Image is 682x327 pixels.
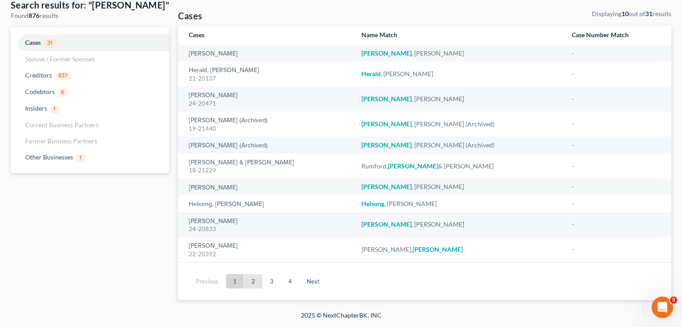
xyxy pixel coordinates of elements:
[189,201,264,207] a: Helsong, [PERSON_NAME]
[11,34,169,51] a: Cases31
[11,67,169,84] a: Creditors837
[178,26,354,45] th: Cases
[29,12,39,19] strong: 876
[300,274,327,288] a: Next
[189,67,259,73] a: Herald, [PERSON_NAME]
[263,274,281,288] a: 3
[58,89,68,97] span: 6
[361,220,557,229] div: , [PERSON_NAME]
[25,121,99,129] span: Current Business Partners
[572,245,660,254] div: -
[189,117,268,124] a: [PERSON_NAME] (Archived)
[361,182,557,191] div: , [PERSON_NAME]
[361,120,412,128] em: [PERSON_NAME]
[25,153,73,161] span: Other Businesses
[244,274,262,288] a: 2
[25,104,47,112] span: Insiders
[44,39,56,47] span: 31
[361,199,557,208] div: , [PERSON_NAME]
[189,166,347,175] div: 18-21229
[572,220,660,229] div: -
[413,245,463,253] em: [PERSON_NAME]
[361,49,412,57] em: [PERSON_NAME]
[572,141,660,150] div: -
[572,182,660,191] div: -
[361,70,381,77] em: Herald
[572,95,660,103] div: -
[11,133,169,149] a: Former Business Partners
[281,274,299,288] a: 4
[361,49,557,58] div: , [PERSON_NAME]
[361,162,557,171] div: Rumford, & [PERSON_NAME]
[361,183,412,190] em: [PERSON_NAME]
[226,274,244,288] a: 1
[361,200,384,207] em: Helsong
[86,311,597,327] div: 2025 © NextChapterBK, INC
[592,9,671,18] div: Displaying out of results
[11,51,169,67] a: Spouse / Former Spouses
[25,39,41,46] span: Cases
[189,159,294,166] a: [PERSON_NAME] & [PERSON_NAME]
[11,117,169,133] a: Current Business Partners
[652,297,673,318] iframe: Intercom live chat
[361,220,412,228] em: [PERSON_NAME]
[361,95,557,103] div: , [PERSON_NAME]
[56,72,71,80] span: 837
[670,297,677,304] span: 3
[189,142,268,149] a: [PERSON_NAME] (Archived)
[25,88,55,95] span: Codebtors
[572,162,660,171] div: -
[189,243,238,249] a: [PERSON_NAME]
[11,100,169,117] a: Insiders1
[189,74,347,83] div: 21-20137
[25,137,97,145] span: Former Business Partners
[178,9,202,22] h4: Cases
[189,185,238,191] a: [PERSON_NAME]
[361,95,412,103] em: [PERSON_NAME]
[361,120,557,129] div: , [PERSON_NAME] (Archived)
[565,26,671,45] th: Case Number Match
[572,199,660,208] div: -
[645,10,652,17] strong: 31
[189,51,238,57] a: [PERSON_NAME]
[361,141,557,150] div: , [PERSON_NAME] (Archived)
[11,11,169,20] div: Found results
[189,250,347,258] div: 22-20392
[361,245,557,254] div: [PERSON_NAME],
[361,141,412,149] em: [PERSON_NAME]
[77,154,85,162] span: 1
[189,125,347,133] div: 19-21440
[572,120,660,129] div: -
[189,92,238,99] a: [PERSON_NAME]
[572,69,660,78] div: -
[621,10,629,17] strong: 10
[11,84,169,100] a: Codebtors6
[572,49,660,58] div: -
[189,225,347,233] div: 24-20833
[25,55,95,63] span: Spouse / Former Spouses
[51,105,59,113] span: 1
[354,26,565,45] th: Name Match
[25,71,52,79] span: Creditors
[361,69,557,78] div: , [PERSON_NAME]
[189,99,347,108] div: 24-20471
[189,218,238,224] a: [PERSON_NAME]
[388,162,438,170] em: [PERSON_NAME]
[11,149,169,166] a: Other Businesses1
